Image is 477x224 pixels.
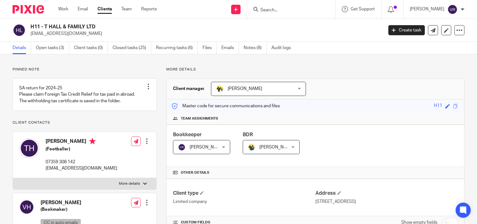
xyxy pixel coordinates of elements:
[13,24,26,37] img: svg%3E
[166,67,464,72] p: More details
[243,132,253,137] span: BDR
[260,8,316,13] input: Search
[315,199,458,205] p: [STREET_ADDRESS]
[13,120,157,125] p: Client contacts
[13,42,31,54] a: Details
[228,87,262,91] span: [PERSON_NAME]
[31,24,309,30] h2: H11 - T HALL & FAMILY LTD
[216,85,224,92] img: Carine-Starbridge.jpg
[181,170,209,175] span: Other details
[41,199,112,206] h4: [PERSON_NAME]
[173,86,205,92] h3: Client manager
[178,143,186,151] img: svg%3E
[46,165,117,171] p: [EMAIL_ADDRESS][DOMAIN_NAME]
[271,42,296,54] a: Audit logs
[31,31,379,37] p: [EMAIL_ADDRESS][DOMAIN_NAME]
[46,146,117,152] h5: (Footballer)
[434,103,442,110] div: H11
[190,145,224,149] span: [PERSON_NAME]
[388,25,425,35] a: Create task
[74,42,108,54] a: Client tasks (0)
[259,145,294,149] span: [PERSON_NAME]
[119,181,140,186] p: More details
[244,42,267,54] a: Notes (8)
[78,6,88,12] a: Email
[121,6,132,12] a: Team
[36,42,69,54] a: Open tasks (3)
[221,42,239,54] a: Emails
[19,138,39,158] img: svg%3E
[58,6,68,12] a: Work
[13,67,157,72] p: Pinned note
[46,138,117,146] h4: [PERSON_NAME]
[13,5,44,14] img: Pixie
[156,42,198,54] a: Recurring tasks (6)
[410,6,444,12] p: [PERSON_NAME]
[351,7,375,11] span: Get Support
[46,159,117,165] p: 07359 308 142
[202,42,217,54] a: Files
[173,199,315,205] p: Limited company
[181,116,218,121] span: Team assignments
[97,6,112,12] a: Clients
[41,206,112,213] h5: (Bookmaker)
[141,6,157,12] a: Reports
[19,199,34,215] img: svg%3E
[248,143,255,151] img: Dennis-Starbridge.jpg
[113,42,151,54] a: Closed tasks (25)
[315,190,458,197] h4: Address
[89,138,96,144] i: Primary
[171,103,280,109] p: Master code for secure communications and files
[173,190,315,197] h4: Client type
[173,132,202,137] span: Bookkeeper
[447,4,458,14] img: svg%3E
